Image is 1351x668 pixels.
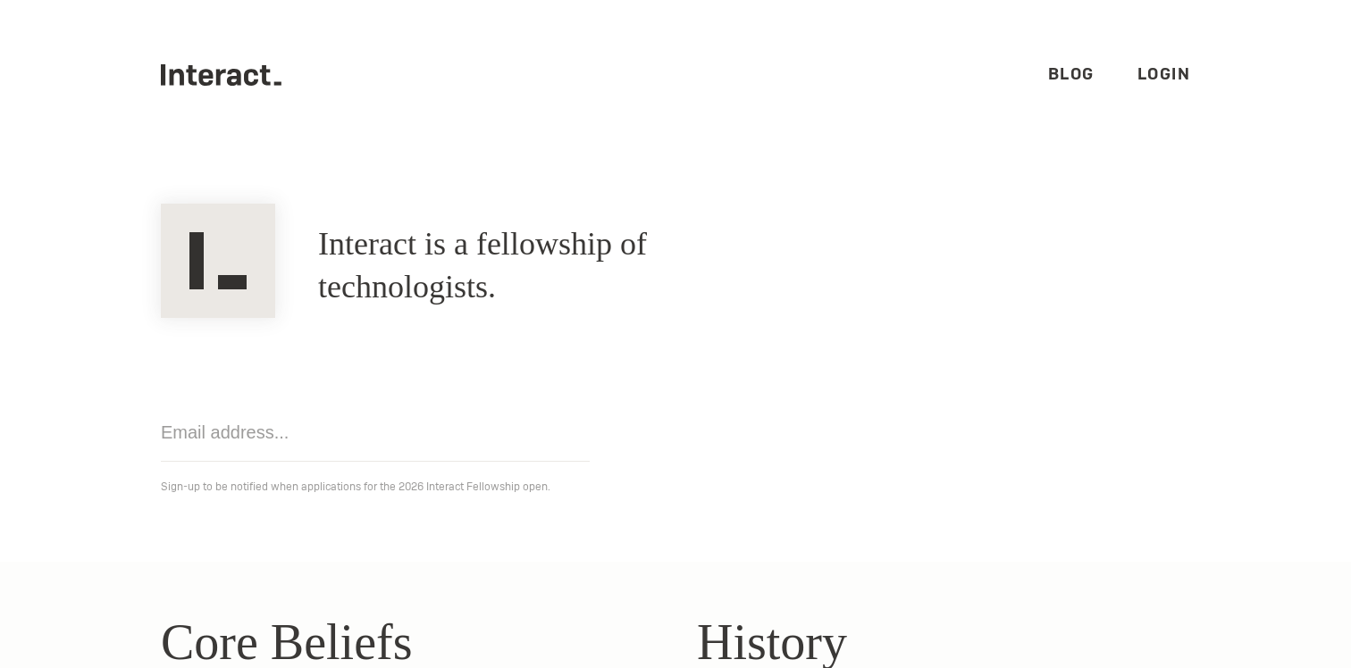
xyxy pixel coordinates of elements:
h1: Interact is a fellowship of technologists. [318,223,801,309]
input: Email address... [161,404,590,462]
p: Sign-up to be notified when applications for the 2026 Interact Fellowship open. [161,476,1190,497]
img: Interact Logo [161,204,275,318]
a: Blog [1048,63,1095,84]
a: Login [1137,63,1191,84]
